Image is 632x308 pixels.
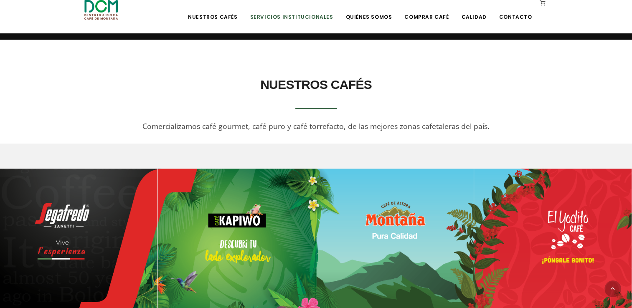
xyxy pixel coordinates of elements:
[142,121,490,131] span: Comercializamos café gourmet, café puro y café torrefacto, de las mejores zonas cafetaleras del p...
[399,1,454,20] a: Comprar Café
[245,1,338,20] a: Servicios Institucionales
[183,1,242,20] a: Nuestros Cafés
[6,73,626,96] h2: NUESTROS CAFÉS
[340,1,397,20] a: Quiénes Somos
[494,1,537,20] a: Contacto
[456,1,491,20] a: Calidad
